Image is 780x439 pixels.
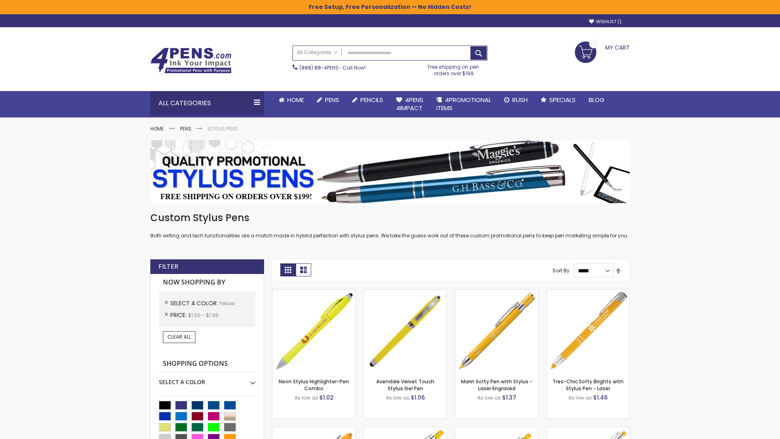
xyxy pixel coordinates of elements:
[390,91,430,117] a: 4Pens4impact
[150,48,232,74] img: 4Pens Custom Pens and Promotional Products
[163,331,195,343] a: Clear All
[455,427,538,434] a: Phoenix Softy Brights Gel with Stylus Pen - Laser-Yellow
[272,91,310,109] a: Home
[589,96,604,104] span: Blog
[477,394,501,401] span: As low as
[150,211,630,239] div: Both writing and tech functionalities are a match made in hybrid perfection with stylus pens. We ...
[208,125,238,132] strong: Stylus Pens
[159,355,256,373] strong: Shopping Options
[170,299,219,307] span: Select A Color
[293,46,342,59] a: All Categories
[310,91,346,109] a: Pens
[159,372,256,386] div: Select A Color
[552,378,624,391] a: Tres-Chic Softy Brights with Stylus Pen - Laser
[364,427,446,434] a: Phoenix Softy Brights with Stylus Pen - Laser-Yellow
[552,267,570,274] label: Sort By
[455,290,538,372] img: Marin Softy Pen with Stylus - Laser Engraved-Yellow
[319,393,334,402] span: $1.02
[547,289,629,296] a: Tres-Chic Softy Brights with Stylus Pen - Laser-Yellow
[280,263,296,276] strong: Grid
[150,91,264,115] div: All Categories
[376,378,434,391] a: Avendale Velvet Touch Stylus Gel Pen
[364,290,446,372] img: Avendale Velvet Touch Stylus Gel Pen-Yellow
[150,125,164,132] a: Home
[549,96,576,104] span: Specials
[396,96,423,112] span: 4Pens 4impact
[461,378,533,391] a: Marin Softy Pen with Stylus - Laser Engraved
[180,125,191,132] a: Pens
[568,394,592,401] span: As low as
[273,427,355,434] a: Ellipse Softy Brights with Stylus Pen - Laser-Yellow
[534,91,582,109] a: Specials
[436,96,491,112] span: 4PROMOTIONAL ITEMS
[386,394,409,401] span: As low as
[279,378,349,391] a: Neon Stylus Highlighter-Pen Combo
[455,289,538,296] a: Marin Softy Pen with Stylus - Laser Engraved-Yellow
[188,312,219,319] span: $1.00 - $1.99
[299,64,366,71] span: - Call Now!
[364,289,446,296] a: Avendale Velvet Touch Stylus Gel Pen-Yellow
[547,427,629,434] a: Tres-Chic Softy with Stylus Top Pen - ColorJet-Yellow
[295,394,318,401] span: As low as
[287,96,304,104] span: Home
[547,290,629,372] img: Tres-Chic Softy Brights with Stylus Pen - Laser-Yellow
[150,211,630,224] h1: Custom Stylus Pens
[273,290,355,372] img: Neon Stylus Highlighter-Pen Combo-Yellow
[420,61,488,77] div: Free shipping on pen orders over $199
[593,393,608,402] span: $1.46
[589,19,622,25] a: Wishlist
[346,91,390,109] a: Pencils
[502,393,516,402] span: $1.37
[150,140,630,203] img: Stylus Pens
[299,64,338,71] a: (888) 88-4PENS
[411,393,425,402] span: $1.06
[273,289,355,296] a: Neon Stylus Highlighter-Pen Combo-Yellow
[360,96,383,104] span: Pencils
[430,91,498,117] a: 4PROMOTIONALITEMS
[170,311,188,319] span: Price
[297,49,338,56] span: All Categories
[158,262,178,271] strong: Filter
[159,274,256,291] strong: Now Shopping by
[167,333,191,340] span: Clear All
[512,96,528,104] span: Rush
[219,300,235,307] span: Yellow
[582,91,611,109] a: Blog
[498,91,534,109] a: Rush
[325,96,339,104] span: Pens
